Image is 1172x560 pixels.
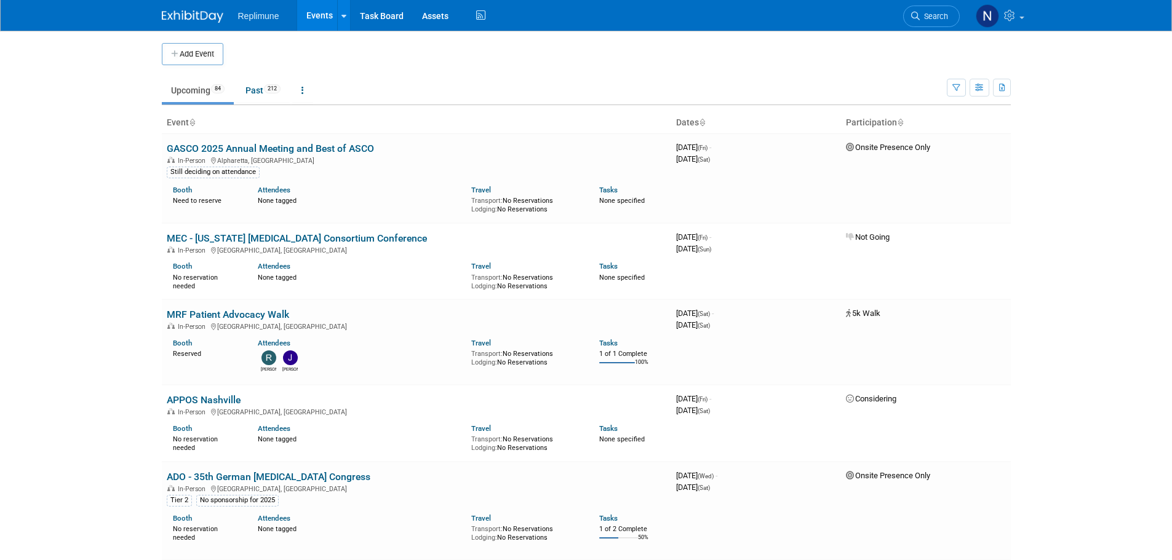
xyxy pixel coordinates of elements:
[676,244,711,253] span: [DATE]
[167,143,374,154] a: GASCO 2025 Annual Meeting and Best of ASCO
[258,262,290,270] a: Attendees
[162,112,671,133] th: Event
[698,473,714,479] span: (Wed)
[173,424,192,433] a: Booth
[471,534,497,542] span: Lodging:
[599,424,618,433] a: Tasks
[258,271,462,282] div: None tagged
[698,396,708,403] span: (Fri)
[471,186,491,194] a: Travel
[676,309,714,318] span: [DATE]
[173,523,240,542] div: No reservation needed
[471,339,491,347] a: Travel
[599,339,618,347] a: Tasks
[698,310,710,317] span: (Sat)
[167,321,666,331] div: [GEOGRAPHIC_DATA], [GEOGRAPHIC_DATA]
[167,155,666,165] div: Alpharetta, [GEOGRAPHIC_DATA]
[173,194,240,205] div: Need to reserve
[471,194,581,213] div: No Reservations No Reservations
[676,394,711,403] span: [DATE]
[258,523,462,534] div: None tagged
[167,483,666,493] div: [GEOGRAPHIC_DATA], [GEOGRAPHIC_DATA]
[846,143,930,152] span: Onsite Presence Only
[676,406,710,415] span: [DATE]
[471,514,491,523] a: Travel
[282,365,298,373] div: Jacqueline Smith
[676,483,710,492] span: [DATE]
[846,471,930,480] span: Onsite Presence Only
[599,514,618,523] a: Tasks
[211,84,225,93] span: 84
[167,232,427,244] a: MEC - [US_STATE] [MEDICAL_DATA] Consortium Conference
[676,143,711,152] span: [DATE]
[189,117,195,127] a: Sort by Event Name
[261,350,276,365] img: Rosalind Malhotra
[471,358,497,366] span: Lodging:
[196,495,279,506] div: No sponsorship for 2025
[167,408,175,414] img: In-Person Event
[173,433,240,452] div: No reservation needed
[178,157,209,165] span: In-Person
[976,4,999,28] img: Nicole Schaeffner
[712,309,714,318] span: -
[709,232,711,242] span: -
[471,350,503,358] span: Transport:
[167,309,289,320] a: MRF Patient Advocacy Walk
[709,143,711,152] span: -
[178,246,209,254] span: In-Person
[471,347,581,366] div: No Reservations No Reservations
[236,79,290,102] a: Past212
[471,274,503,282] span: Transport:
[599,350,666,358] div: 1 of 1 Complete
[698,408,710,414] span: (Sat)
[167,495,192,506] div: Tier 2
[676,232,711,242] span: [DATE]
[698,246,711,253] span: (Sun)
[167,394,241,406] a: APPOS Nashville
[599,435,645,443] span: None specified
[173,186,192,194] a: Booth
[167,167,260,178] div: Still deciding on attendance
[599,197,645,205] span: None specified
[846,309,880,318] span: 5k Walk
[167,157,175,163] img: In-Person Event
[258,424,290,433] a: Attendees
[709,394,711,403] span: -
[698,484,710,491] span: (Sat)
[258,433,462,444] div: None tagged
[599,274,645,282] span: None specified
[635,359,648,376] td: 100%
[471,197,503,205] span: Transport:
[471,271,581,290] div: No Reservations No Reservations
[471,525,503,533] span: Transport:
[178,323,209,331] span: In-Person
[258,514,290,523] a: Attendees
[897,117,903,127] a: Sort by Participation Type
[676,471,717,480] span: [DATE]
[258,186,290,194] a: Attendees
[698,144,708,151] span: (Fri)
[173,514,192,523] a: Booth
[599,186,618,194] a: Tasks
[471,433,581,452] div: No Reservations No Reservations
[167,485,175,491] img: In-Person Event
[178,408,209,416] span: In-Person
[698,234,708,241] span: (Fri)
[173,262,192,270] a: Booth
[167,406,666,416] div: [GEOGRAPHIC_DATA], [GEOGRAPHIC_DATA]
[638,534,648,551] td: 50%
[903,6,960,27] a: Search
[676,154,710,164] span: [DATE]
[671,112,841,133] th: Dates
[162,10,223,23] img: ExhibitDay
[599,525,666,534] div: 1 of 2 Complete
[698,156,710,163] span: (Sat)
[676,320,710,329] span: [DATE]
[264,84,281,93] span: 212
[167,323,175,329] img: In-Person Event
[258,194,462,205] div: None tagged
[920,12,948,21] span: Search
[471,523,581,542] div: No Reservations No Reservations
[698,322,710,329] span: (Sat)
[846,394,896,403] span: Considering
